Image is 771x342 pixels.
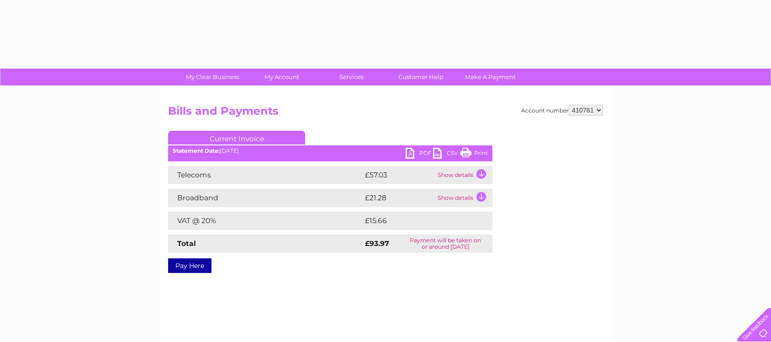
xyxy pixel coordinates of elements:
[173,147,220,154] b: Statement Date:
[453,69,528,85] a: Make A Payment
[168,148,492,154] div: [DATE]
[460,148,488,161] a: Print
[398,235,492,253] td: Payment will be taken on or around [DATE]
[177,239,196,248] strong: Total
[168,258,211,273] a: Pay Here
[365,239,389,248] strong: £93.97
[168,105,603,122] h2: Bills and Payments
[383,69,459,85] a: Customer Help
[433,148,460,161] a: CSV
[363,189,435,207] td: £21.28
[244,69,320,85] a: My Account
[168,166,363,184] td: Telecoms
[521,105,603,116] div: Account number
[363,166,435,184] td: £57.03
[435,189,492,207] td: Show details
[168,212,363,230] td: VAT @ 20%
[314,69,389,85] a: Services
[168,189,363,207] td: Broadband
[175,69,250,85] a: My Clear Business
[363,212,473,230] td: £15.66
[435,166,492,184] td: Show details
[168,131,305,144] a: Current Invoice
[406,148,433,161] a: PDF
